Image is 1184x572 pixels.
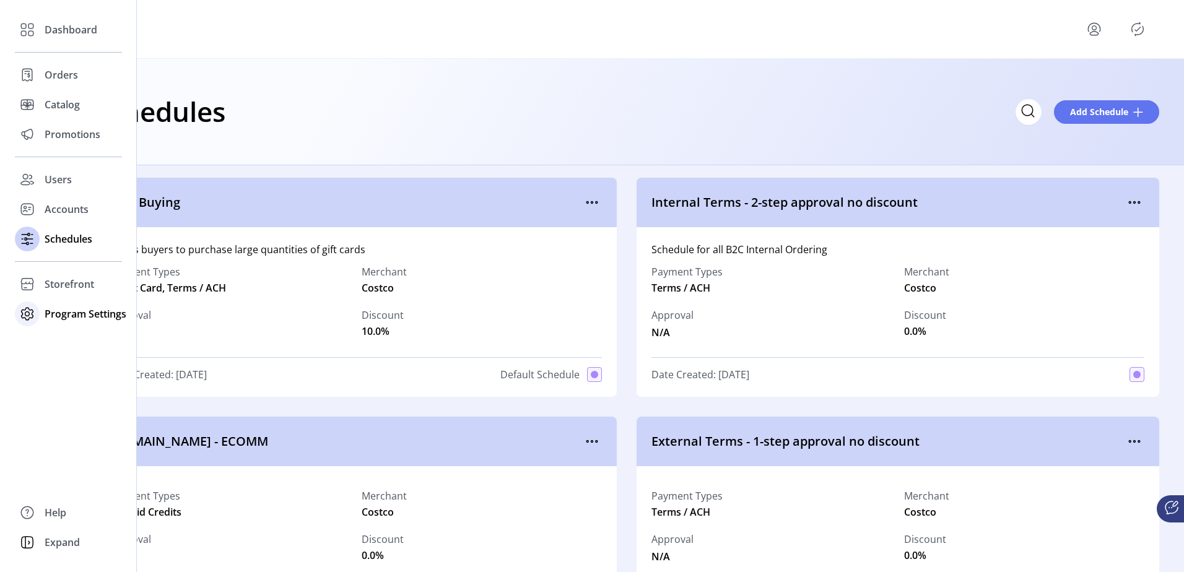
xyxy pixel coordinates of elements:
[651,547,694,564] span: N/A
[109,280,349,295] span: Credit Card, Terms / ACH
[362,548,384,563] span: 0.0%
[904,548,926,563] span: 0.0%
[362,324,390,339] span: 10.0%
[362,264,407,279] label: Merchant
[45,535,80,550] span: Expand
[904,532,946,547] label: Discount
[1016,99,1042,125] input: Search
[651,432,1125,451] span: External Terms - 1-step approval no discount
[362,280,394,295] span: Costco
[651,367,749,382] span: Date Created: [DATE]
[94,90,225,133] h1: Schedules
[1070,105,1128,118] span: Add Schedule
[904,488,949,503] label: Merchant
[1125,193,1144,212] button: menu
[904,264,949,279] label: Merchant
[109,242,602,257] div: Allows buyers to purchase large quantities of gift cards
[651,308,694,323] span: Approval
[651,280,710,295] span: Terms / ACH
[45,202,89,217] span: Accounts
[904,324,926,339] span: 0.0%
[45,22,97,37] span: Dashboard
[1128,19,1147,39] button: Publisher Panel
[109,505,181,519] span: Prepaid Credits
[651,532,694,547] span: Approval
[362,308,404,323] label: Discount
[1054,100,1159,124] button: Add Schedule
[904,280,936,295] span: Costco
[45,232,92,246] span: Schedules
[45,67,78,82] span: Orders
[904,505,936,519] span: Costco
[500,367,580,382] span: Default Schedule
[582,431,602,451] button: menu
[1084,19,1104,39] button: menu
[362,488,407,503] label: Merchant
[362,532,404,547] label: Discount
[1125,431,1144,451] button: menu
[109,367,207,382] span: Date Created: [DATE]
[45,505,66,520] span: Help
[109,264,349,279] label: Payment Types
[651,193,1125,212] span: Internal Terms - 2-step approval no discount
[651,242,1144,257] div: Schedule for all B2C Internal Ordering
[582,193,602,212] button: menu
[362,505,394,519] span: Costco
[651,505,710,519] span: Terms / ACH
[109,193,582,212] span: Bulk Buying
[45,306,126,321] span: Program Settings
[651,264,723,279] label: Payment Types
[109,432,582,451] span: [DOMAIN_NAME] - ECOMM
[45,97,80,112] span: Catalog
[45,127,100,142] span: Promotions
[45,172,72,187] span: Users
[45,277,94,292] span: Storefront
[109,488,181,503] label: Payment Types
[651,323,694,340] span: N/A
[904,308,946,323] label: Discount
[651,488,723,503] label: Payment Types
